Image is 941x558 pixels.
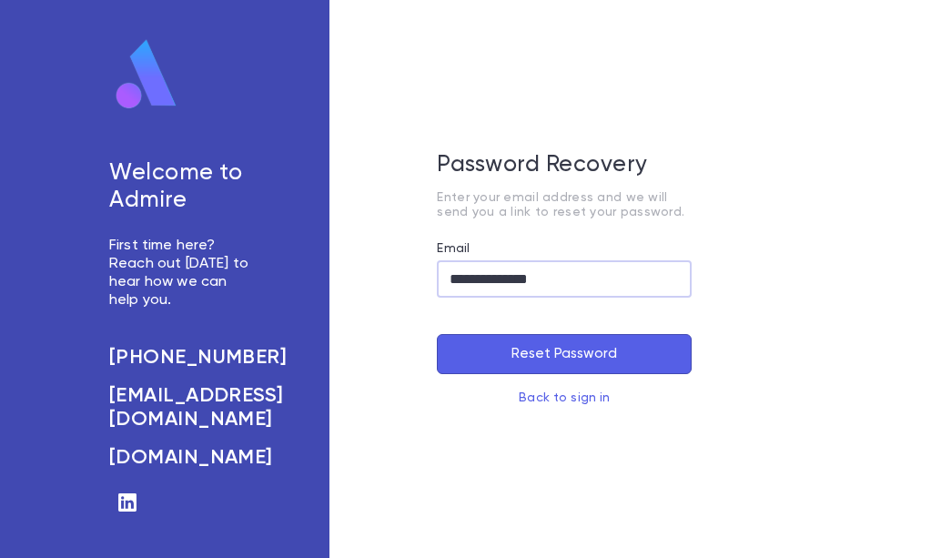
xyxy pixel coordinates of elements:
[109,446,257,470] a: [DOMAIN_NAME]
[109,160,257,215] h5: Welcome to Admire
[109,346,257,370] a: [PHONE_NUMBER]
[109,384,257,431] a: [EMAIL_ADDRESS][DOMAIN_NAME]
[437,241,470,256] label: Email
[109,38,184,111] img: logo
[437,152,692,179] h5: Password Recovery
[437,334,692,374] button: Reset Password
[437,190,692,219] p: Enter your email address and we will send you a link to reset your password.
[519,391,610,404] a: Back to sign in
[109,237,257,309] p: First time here? Reach out [DATE] to hear how we can help you.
